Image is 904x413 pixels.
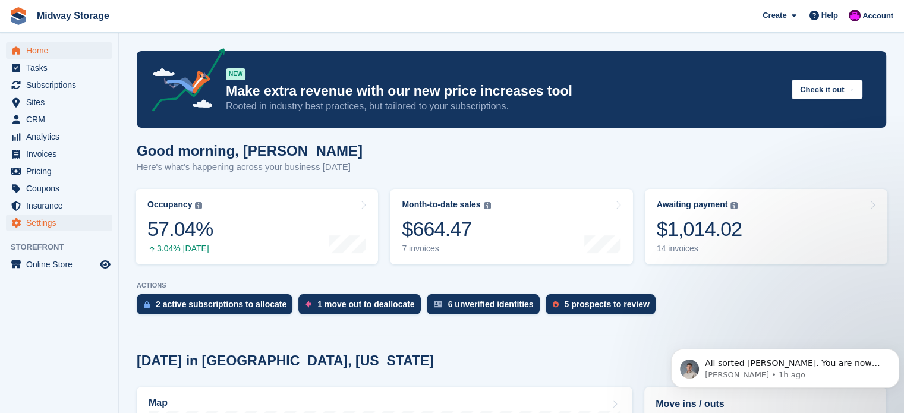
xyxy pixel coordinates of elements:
[305,301,311,308] img: move_outs_to_deallocate_icon-f764333ba52eb49d3ac5e1228854f67142a1ed5810a6f6cc68b1a99e826820c5.svg
[149,398,168,408] h2: Map
[730,202,738,209] img: icon-info-grey-7440780725fd019a000dd9b08b2336e03edf1995a4989e88bcd33f0948082b44.svg
[226,68,245,80] div: NEW
[656,397,875,411] h2: Move ins / outs
[26,256,97,273] span: Online Store
[136,189,378,264] a: Occupancy 57.04% 3.04% [DATE]
[137,353,434,369] h2: [DATE] in [GEOGRAPHIC_DATA], [US_STATE]
[6,256,112,273] a: menu
[195,202,202,209] img: icon-info-grey-7440780725fd019a000dd9b08b2336e03edf1995a4989e88bcd33f0948082b44.svg
[144,301,150,308] img: active_subscription_to_allocate_icon-d502201f5373d7db506a760aba3b589e785aa758c864c3986d89f69b8ff3...
[142,48,225,116] img: price-adjustments-announcement-icon-8257ccfd72463d97f412b2fc003d46551f7dbcb40ab6d574587a9cd5c0d94...
[6,42,112,59] a: menu
[448,299,534,309] div: 6 unverified identities
[26,215,97,231] span: Settings
[6,94,112,111] a: menu
[657,244,742,254] div: 14 invoices
[666,324,904,407] iframe: Intercom notifications message
[821,10,838,21] span: Help
[147,244,213,254] div: 3.04% [DATE]
[6,180,112,197] a: menu
[147,200,192,210] div: Occupancy
[137,294,298,320] a: 2 active subscriptions to allocate
[137,160,363,174] p: Here's what's happening across your business [DATE]
[849,10,861,21] img: Gordie Sorensen
[98,257,112,272] a: Preview store
[26,77,97,93] span: Subscriptions
[657,217,742,241] div: $1,014.02
[11,241,118,253] span: Storefront
[553,301,559,308] img: prospect-51fa495bee0391a8d652442698ab0144808aea92771e9ea1ae160a38d050c398.svg
[6,197,112,214] a: menu
[226,100,782,113] p: Rooted in industry best practices, but tailored to your subscriptions.
[434,301,442,308] img: verify_identity-adf6edd0f0f0b5bbfe63781bf79b02c33cf7c696d77639b501bdc392416b5a36.svg
[156,299,286,309] div: 2 active subscriptions to allocate
[390,189,632,264] a: Month-to-date sales $664.47 7 invoices
[6,111,112,128] a: menu
[792,80,862,99] button: Check it out →
[6,215,112,231] a: menu
[6,77,112,93] a: menu
[10,7,27,25] img: stora-icon-8386f47178a22dfd0bd8f6a31ec36ba5ce8667c1dd55bd0f319d3a0aa187defe.svg
[565,299,650,309] div: 5 prospects to review
[137,282,886,289] p: ACTIONS
[6,128,112,145] a: menu
[226,83,782,100] p: Make extra revenue with our new price increases tool
[317,299,414,309] div: 1 move out to deallocate
[427,294,546,320] a: 6 unverified identities
[26,128,97,145] span: Analytics
[763,10,786,21] span: Create
[402,200,480,210] div: Month-to-date sales
[26,163,97,179] span: Pricing
[26,42,97,59] span: Home
[657,200,728,210] div: Awaiting payment
[147,217,213,241] div: 57.04%
[862,10,893,22] span: Account
[26,197,97,214] span: Insurance
[645,189,887,264] a: Awaiting payment $1,014.02 14 invoices
[546,294,662,320] a: 5 prospects to review
[298,294,426,320] a: 1 move out to deallocate
[26,94,97,111] span: Sites
[6,163,112,179] a: menu
[26,146,97,162] span: Invoices
[26,111,97,128] span: CRM
[32,6,114,26] a: Midway Storage
[6,59,112,76] a: menu
[26,180,97,197] span: Coupons
[6,146,112,162] a: menu
[26,59,97,76] span: Tasks
[402,244,490,254] div: 7 invoices
[137,143,363,159] h1: Good morning, [PERSON_NAME]
[484,202,491,209] img: icon-info-grey-7440780725fd019a000dd9b08b2336e03edf1995a4989e88bcd33f0948082b44.svg
[402,217,490,241] div: $664.47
